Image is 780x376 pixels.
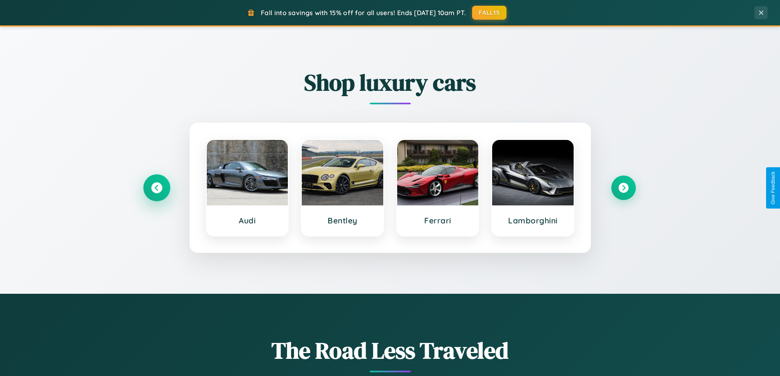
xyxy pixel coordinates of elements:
[261,9,466,17] span: Fall into savings with 15% off for all users! Ends [DATE] 10am PT.
[215,216,280,225] h3: Audi
[145,67,636,98] h2: Shop luxury cars
[145,335,636,366] h1: The Road Less Traveled
[770,171,776,205] div: Give Feedback
[472,6,506,20] button: FALL15
[405,216,470,225] h3: Ferrari
[500,216,565,225] h3: Lamborghini
[310,216,375,225] h3: Bentley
